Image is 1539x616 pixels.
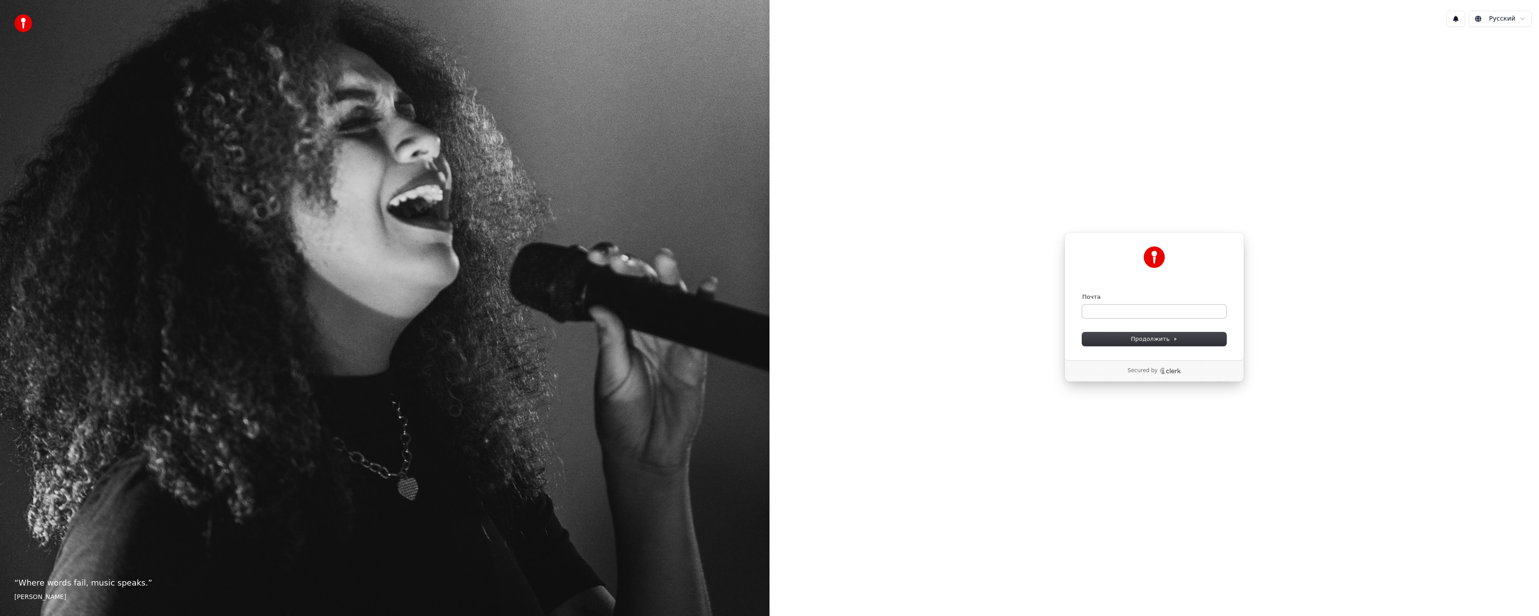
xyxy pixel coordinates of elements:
[1082,332,1226,346] button: Продолжить
[14,577,755,589] p: “ Where words fail, music speaks. ”
[1127,367,1157,374] p: Secured by
[1131,335,1178,343] span: Продолжить
[14,593,755,602] footer: [PERSON_NAME]
[1160,368,1181,374] a: Clerk logo
[14,14,32,32] img: youka
[1082,293,1101,301] label: Почта
[1144,246,1165,268] img: Youka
